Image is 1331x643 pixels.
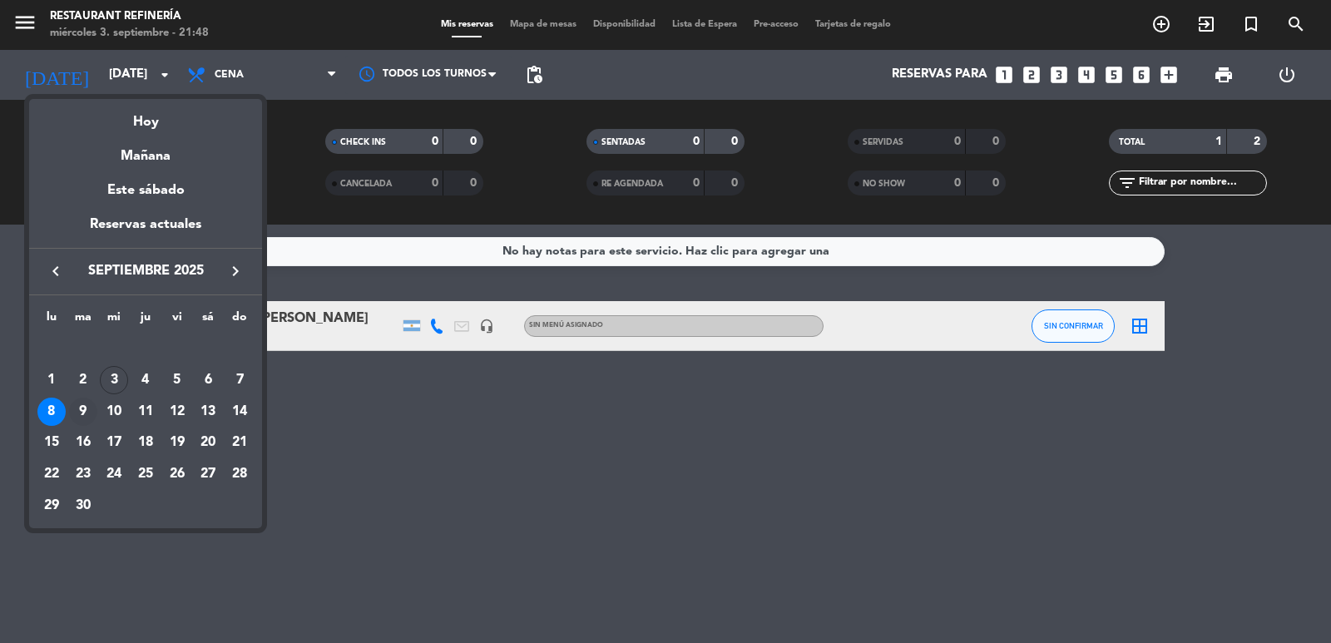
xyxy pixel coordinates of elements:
[37,492,66,520] div: 29
[194,428,222,457] div: 20
[161,308,193,334] th: viernes
[37,460,66,488] div: 22
[100,428,128,457] div: 17
[69,428,97,457] div: 16
[225,366,254,394] div: 7
[225,460,254,488] div: 28
[193,364,225,396] td: 6 de septiembre de 2025
[69,492,97,520] div: 30
[100,366,128,394] div: 3
[130,308,161,334] th: jueves
[36,333,255,364] td: SEP.
[194,398,222,426] div: 13
[161,458,193,490] td: 26 de septiembre de 2025
[130,396,161,428] td: 11 de septiembre de 2025
[161,364,193,396] td: 5 de septiembre de 2025
[67,308,99,334] th: martes
[131,398,160,426] div: 11
[163,398,191,426] div: 12
[29,99,262,133] div: Hoy
[161,396,193,428] td: 12 de septiembre de 2025
[225,261,245,281] i: keyboard_arrow_right
[163,460,191,488] div: 26
[100,398,128,426] div: 10
[37,398,66,426] div: 8
[100,460,128,488] div: 24
[131,460,160,488] div: 25
[131,428,160,457] div: 18
[98,458,130,490] td: 24 de septiembre de 2025
[224,427,255,458] td: 21 de septiembre de 2025
[67,427,99,458] td: 16 de septiembre de 2025
[130,458,161,490] td: 25 de septiembre de 2025
[193,427,225,458] td: 20 de septiembre de 2025
[163,366,191,394] div: 5
[225,398,254,426] div: 14
[36,490,67,522] td: 29 de septiembre de 2025
[37,428,66,457] div: 15
[220,260,250,282] button: keyboard_arrow_right
[67,458,99,490] td: 23 de septiembre de 2025
[98,427,130,458] td: 17 de septiembre de 2025
[71,260,220,282] span: septiembre 2025
[69,398,97,426] div: 9
[225,428,254,457] div: 21
[224,458,255,490] td: 28 de septiembre de 2025
[36,364,67,396] td: 1 de septiembre de 2025
[37,366,66,394] div: 1
[36,427,67,458] td: 15 de septiembre de 2025
[98,364,130,396] td: 3 de septiembre de 2025
[130,364,161,396] td: 4 de septiembre de 2025
[130,427,161,458] td: 18 de septiembre de 2025
[69,460,97,488] div: 23
[161,427,193,458] td: 19 de septiembre de 2025
[193,396,225,428] td: 13 de septiembre de 2025
[193,458,225,490] td: 27 de septiembre de 2025
[29,133,262,167] div: Mañana
[41,260,71,282] button: keyboard_arrow_left
[194,366,222,394] div: 6
[69,366,97,394] div: 2
[194,460,222,488] div: 27
[224,364,255,396] td: 7 de septiembre de 2025
[163,428,191,457] div: 19
[36,396,67,428] td: 8 de septiembre de 2025
[67,490,99,522] td: 30 de septiembre de 2025
[46,261,66,281] i: keyboard_arrow_left
[98,396,130,428] td: 10 de septiembre de 2025
[36,308,67,334] th: lunes
[193,308,225,334] th: sábado
[29,214,262,248] div: Reservas actuales
[29,167,262,214] div: Este sábado
[67,364,99,396] td: 2 de septiembre de 2025
[98,308,130,334] th: miércoles
[67,396,99,428] td: 9 de septiembre de 2025
[224,308,255,334] th: domingo
[36,458,67,490] td: 22 de septiembre de 2025
[224,396,255,428] td: 14 de septiembre de 2025
[131,366,160,394] div: 4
